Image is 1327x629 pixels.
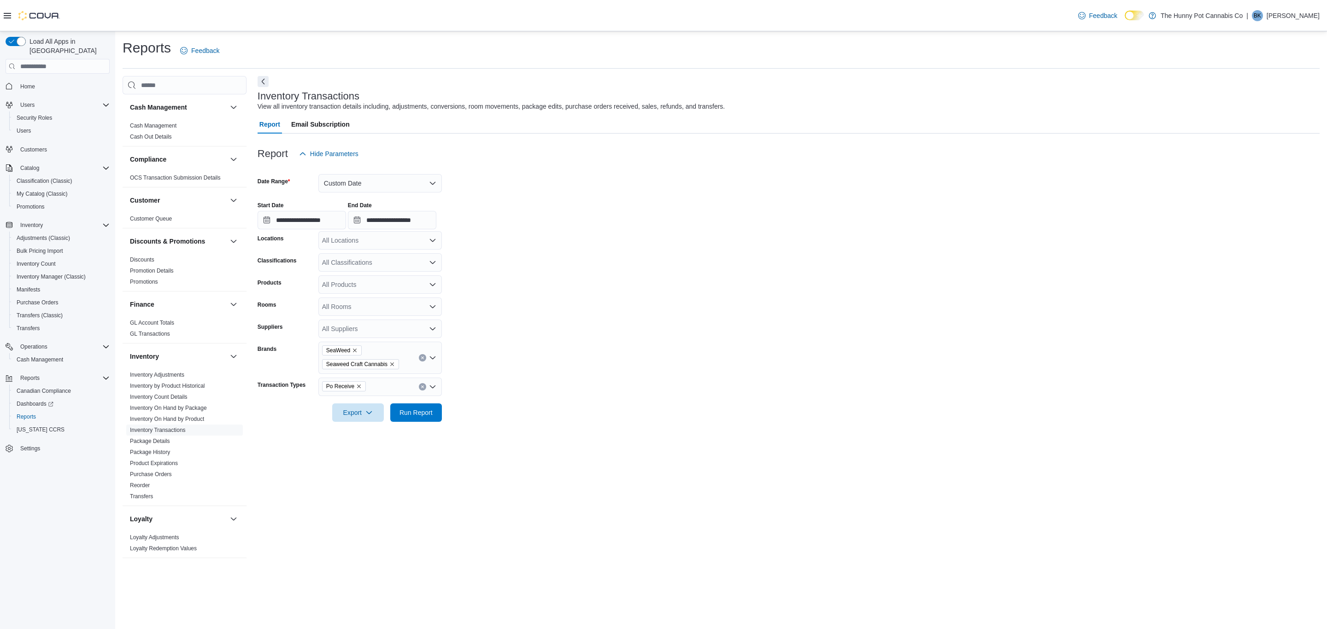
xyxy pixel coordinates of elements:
[2,162,113,175] button: Catalog
[258,279,282,286] label: Products
[130,448,170,456] span: Package History
[130,383,205,389] a: Inventory by Product Historical
[13,310,66,321] a: Transfers (Classic)
[130,267,174,274] span: Promotion Details
[26,37,110,55] span: Load All Apps in [GEOGRAPHIC_DATA]
[2,340,113,353] button: Operations
[123,39,171,57] h1: Reports
[13,310,110,321] span: Transfers (Classic)
[17,325,40,332] span: Transfers
[130,155,226,164] button: Compliance
[13,424,110,435] span: Washington CCRS
[13,188,71,199] a: My Catalog (Classic)
[130,237,205,246] h3: Discounts & Promotions
[13,201,110,212] span: Promotions
[130,320,174,326] a: GL Account Totals
[258,202,284,209] label: Start Date
[13,354,110,365] span: Cash Management
[429,383,436,390] button: Open list of options
[1252,10,1263,21] div: Brent Kelly
[123,120,247,146] div: Cash Management
[13,201,48,212] a: Promotions
[130,404,207,412] span: Inventory On Hand by Package
[17,247,63,255] span: Bulk Pricing Import
[17,144,51,155] a: Customers
[13,284,44,295] a: Manifests
[295,145,362,163] button: Hide Parameters
[326,346,350,355] span: SeaWeed
[130,268,174,274] a: Promotion Details
[13,271,110,282] span: Inventory Manager (Classic)
[17,400,53,408] span: Dashboards
[9,200,113,213] button: Promotions
[259,115,280,134] span: Report
[1161,10,1243,21] p: The Hunny Pot Cannabis Co
[130,331,170,337] a: GL Transactions
[258,91,359,102] h3: Inventory Transactions
[9,353,113,366] button: Cash Management
[130,415,204,423] span: Inventory On Hand by Product
[123,254,247,291] div: Discounts & Promotions
[20,221,43,229] span: Inventory
[130,278,158,285] span: Promotions
[130,175,221,181] a: OCS Transaction Submission Details
[130,352,159,361] h3: Inventory
[130,174,221,181] span: OCS Transaction Submission Details
[322,359,399,369] span: Seaweed Craft Cannabis
[9,309,113,322] button: Transfers (Classic)
[13,258,59,269] a: Inventory Count
[2,372,113,384] button: Reports
[13,297,62,308] a: Purchase Orders
[130,122,176,129] a: Cash Management
[17,234,70,242] span: Adjustments (Classic)
[9,423,113,436] button: [US_STATE] CCRS
[17,114,52,122] span: Security Roles
[258,323,283,331] label: Suppliers
[13,245,110,256] span: Bulk Pricing Import
[130,514,153,524] h3: Loyalty
[130,460,178,467] span: Product Expirations
[1246,10,1248,21] p: |
[228,299,239,310] button: Finance
[228,565,239,577] button: OCM
[13,424,68,435] a: [US_STATE] CCRS
[13,398,57,409] a: Dashboards
[322,381,366,391] span: Po Receive
[9,410,113,423] button: Reports
[291,115,350,134] span: Email Subscription
[429,303,436,310] button: Open list of options
[20,374,40,382] span: Reports
[6,76,110,479] nav: Complex example
[13,411,110,422] span: Reports
[130,438,170,444] a: Package Details
[258,102,725,111] div: View all inventory transaction details including, adjustments, conversions, room movements, packa...
[130,514,226,524] button: Loyalty
[123,213,247,228] div: Customer
[338,403,378,422] span: Export
[17,413,36,420] span: Reports
[17,443,44,454] a: Settings
[13,233,74,244] a: Adjustments (Classic)
[17,260,56,268] span: Inventory Count
[20,83,35,90] span: Home
[130,300,226,309] button: Finance
[130,545,197,552] span: Loyalty Redemption Values
[13,245,67,256] a: Bulk Pricing Import
[17,203,45,210] span: Promotions
[130,134,172,140] a: Cash Out Details
[130,382,205,390] span: Inventory by Product Historical
[130,103,187,112] h3: Cash Management
[9,322,113,335] button: Transfers
[130,215,172,222] span: Customer Queue
[20,164,39,172] span: Catalog
[17,387,71,395] span: Canadian Compliance
[130,394,188,400] a: Inventory Count Details
[258,211,346,229] input: Press the down key to open a popover containing a calendar.
[130,372,184,378] a: Inventory Adjustments
[9,111,113,124] button: Security Roles
[130,471,172,478] span: Purchase Orders
[429,237,436,244] button: Open list of options
[130,133,172,140] span: Cash Out Details
[130,393,188,401] span: Inventory Count Details
[348,211,436,229] input: Press the down key to open a popover containing a calendar.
